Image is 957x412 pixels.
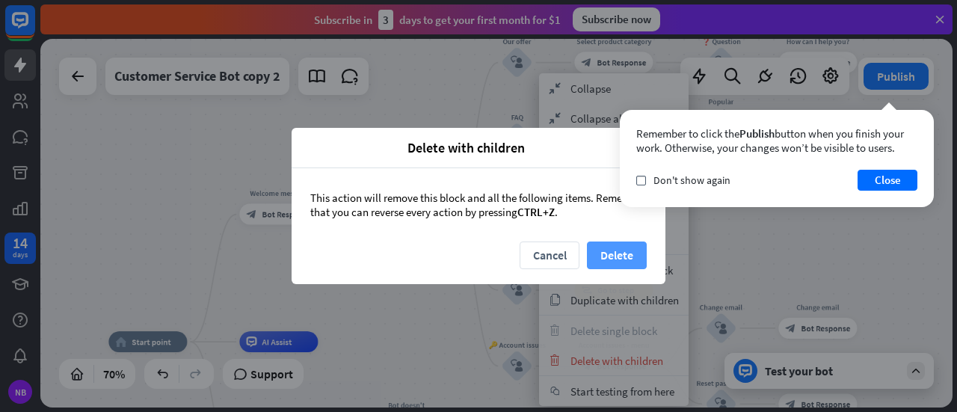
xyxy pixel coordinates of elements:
span: Delete with children [303,139,630,156]
div: Remember to click the button when you finish your work. Otherwise, your changes won’t be visible ... [636,126,917,155]
span: Don't show again [653,173,730,187]
span: Publish [739,126,775,141]
button: Delete [587,242,647,269]
div: This action will remove this block and all the following items. Remember that you can reverse eve... [292,168,665,242]
button: Open LiveChat chat widget [12,6,57,51]
button: Close [858,170,917,191]
span: CTRL+Z [517,205,555,219]
button: Cancel [520,242,579,269]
